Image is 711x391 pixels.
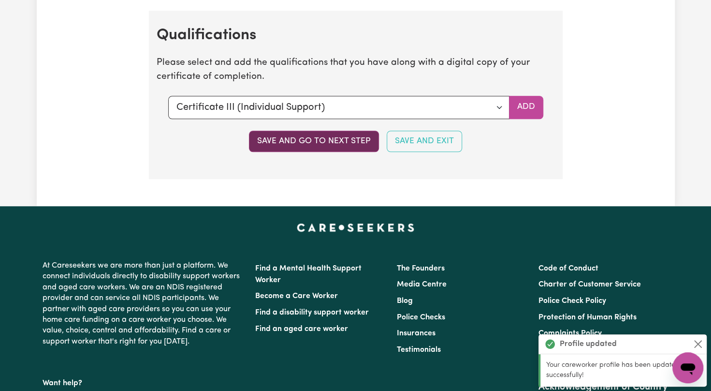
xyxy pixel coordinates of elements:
[672,352,703,383] iframe: Button to launch messaging window, conversation in progress
[43,256,244,351] p: At Careseekers we are more than just a platform. We connect individuals directly to disability su...
[538,265,598,272] a: Code of Conduct
[255,265,362,284] a: Find a Mental Health Support Worker
[509,96,543,119] button: Add selected qualification
[387,131,462,152] button: Save and Exit
[157,26,555,45] h2: Qualifications
[560,338,617,350] strong: Profile updated
[397,281,447,288] a: Media Centre
[157,56,555,84] p: Please select and add the qualifications that you have along with a digital copy of your certific...
[255,292,338,300] a: Become a Care Worker
[546,360,701,381] p: Your careworker profile has been updated successfully!
[249,131,379,152] button: Save and go to next step
[538,281,641,288] a: Charter of Customer Service
[255,309,369,316] a: Find a disability support worker
[397,330,435,337] a: Insurances
[43,374,244,389] p: Want help?
[255,325,348,333] a: Find an aged care worker
[538,297,606,305] a: Police Check Policy
[397,346,441,354] a: Testimonials
[538,330,602,337] a: Complaints Policy
[538,314,637,321] a: Protection of Human Rights
[297,224,414,231] a: Careseekers home page
[397,265,445,272] a: The Founders
[692,338,704,350] button: Close
[397,314,445,321] a: Police Checks
[397,297,413,305] a: Blog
